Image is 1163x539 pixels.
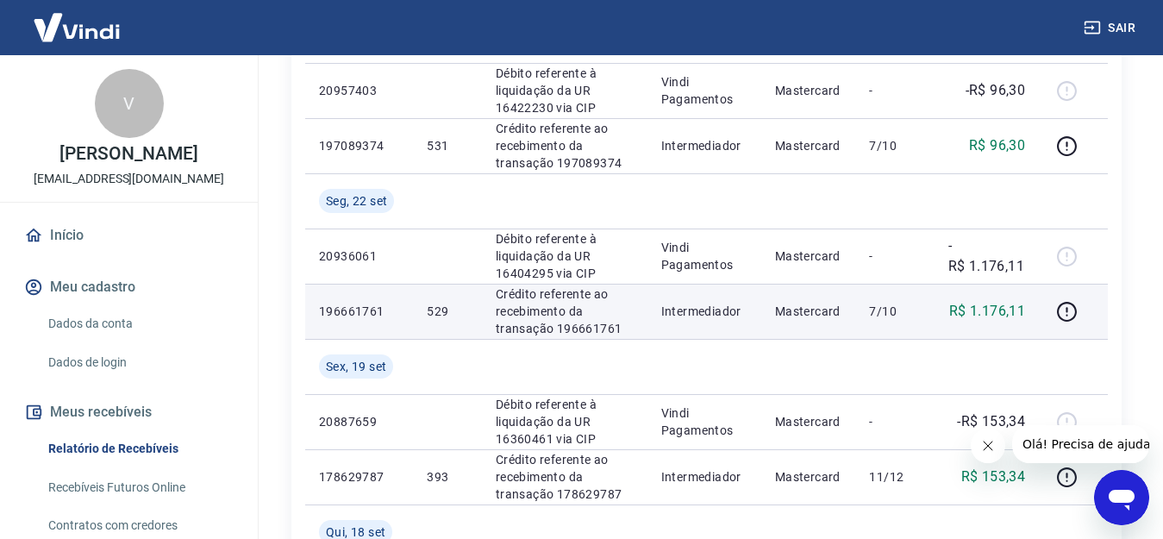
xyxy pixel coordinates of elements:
[949,301,1025,322] p: R$ 1.176,11
[869,82,920,99] p: -
[661,303,747,320] p: Intermediador
[427,137,467,154] p: 531
[869,413,920,430] p: -
[869,468,920,486] p: 11/12
[59,145,197,163] p: [PERSON_NAME]
[661,239,747,273] p: Vindi Pagamentos
[1080,12,1142,44] button: Sair
[661,137,747,154] p: Intermediador
[427,468,467,486] p: 393
[21,216,237,254] a: Início
[661,73,747,108] p: Vindi Pagamentos
[948,235,1026,277] p: -R$ 1.176,11
[869,303,920,320] p: 7/10
[775,303,842,320] p: Mastercard
[661,468,747,486] p: Intermediador
[961,467,1026,487] p: R$ 153,34
[319,248,399,265] p: 20936061
[496,451,634,503] p: Crédito referente ao recebimento da transação 178629787
[319,303,399,320] p: 196661761
[326,358,386,375] span: Sex, 19 set
[496,230,634,282] p: Débito referente à liquidação da UR 16404295 via CIP
[496,65,634,116] p: Débito referente à liquidação da UR 16422230 via CIP
[41,431,237,467] a: Relatório de Recebíveis
[969,135,1025,156] p: R$ 96,30
[775,137,842,154] p: Mastercard
[971,429,1005,463] iframe: Fechar mensagem
[427,303,467,320] p: 529
[21,268,237,306] button: Meu cadastro
[319,137,399,154] p: 197089374
[775,413,842,430] p: Mastercard
[95,69,164,138] div: V
[869,248,920,265] p: -
[496,396,634,448] p: Débito referente à liquidação da UR 16360461 via CIP
[34,170,224,188] p: [EMAIL_ADDRESS][DOMAIN_NAME]
[775,468,842,486] p: Mastercard
[957,411,1025,432] p: -R$ 153,34
[1012,425,1149,463] iframe: Mensagem da empresa
[496,285,634,337] p: Crédito referente ao recebimento da transação 196661761
[21,1,133,53] img: Vindi
[496,120,634,172] p: Crédito referente ao recebimento da transação 197089374
[319,468,399,486] p: 178629787
[10,12,145,26] span: Olá! Precisa de ajuda?
[326,192,387,210] span: Seg, 22 set
[319,82,399,99] p: 20957403
[775,248,842,265] p: Mastercard
[1094,470,1149,525] iframe: Botão para abrir a janela de mensagens
[869,137,920,154] p: 7/10
[41,306,237,342] a: Dados da conta
[319,413,399,430] p: 20887659
[775,82,842,99] p: Mastercard
[21,393,237,431] button: Meus recebíveis
[661,404,747,439] p: Vindi Pagamentos
[966,80,1026,101] p: -R$ 96,30
[41,470,237,505] a: Recebíveis Futuros Online
[41,345,237,380] a: Dados de login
